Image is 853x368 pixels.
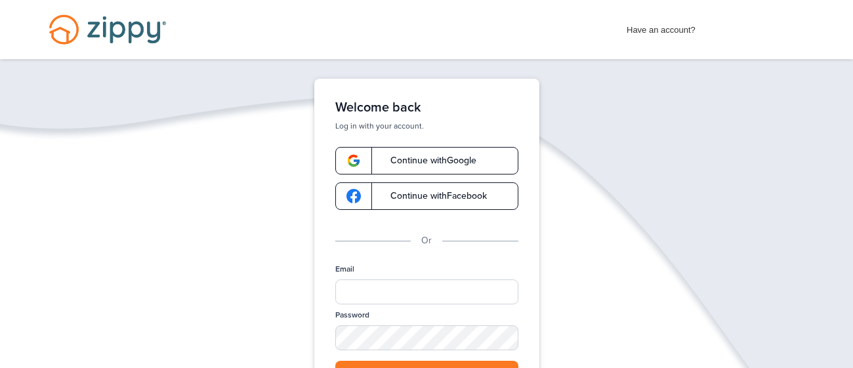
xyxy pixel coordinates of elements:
[335,100,518,115] h1: Welcome back
[377,192,487,201] span: Continue with Facebook
[627,16,696,37] span: Have an account?
[335,182,518,210] a: google-logoContinue withFacebook
[335,147,518,174] a: google-logoContinue withGoogle
[335,121,518,131] p: Log in with your account.
[421,234,432,248] p: Or
[346,189,361,203] img: google-logo
[377,156,476,165] span: Continue with Google
[346,153,361,168] img: google-logo
[335,325,518,350] input: Password
[335,310,369,321] label: Password
[335,264,354,275] label: Email
[335,279,518,304] input: Email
